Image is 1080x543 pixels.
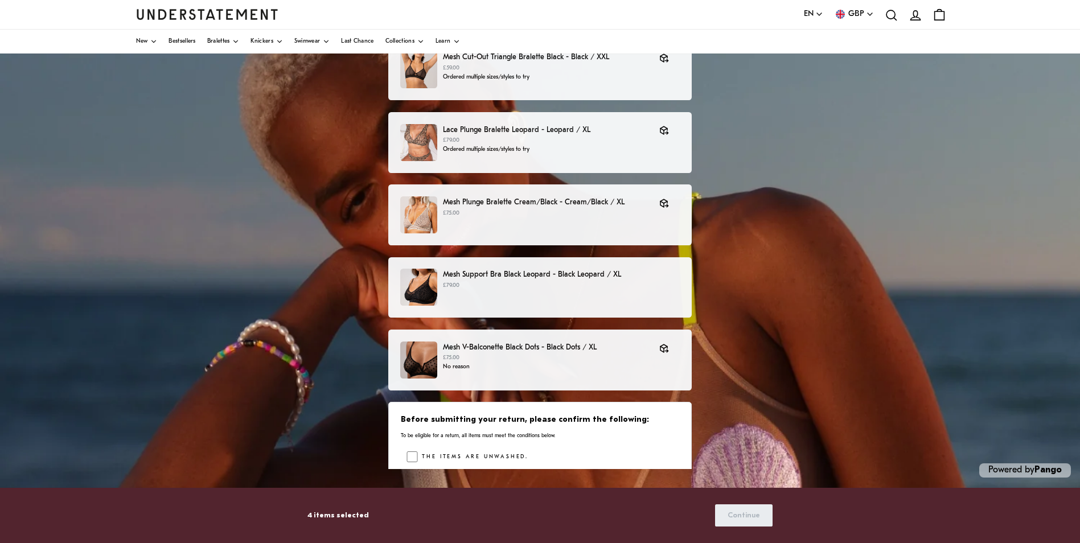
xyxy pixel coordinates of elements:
[418,451,528,463] label: The items are unwashed.
[804,8,814,20] span: EN
[401,414,679,426] h3: Before submitting your return, please confirm the following:
[443,363,648,372] p: No reason
[385,39,414,44] span: Collections
[385,30,424,54] a: Collections
[401,432,679,439] p: To be eligible for a return, all items must meet the conditions below.
[251,39,273,44] span: Knickers
[443,353,648,363] p: £75.00
[400,342,437,379] img: MeshV-BalconetteBlackDotsDOTS-BRA-0287.jpg
[443,73,648,82] p: Ordered multiple sizes/styles to try
[136,39,148,44] span: New
[436,39,451,44] span: Learn
[207,39,230,44] span: Bralettes
[436,30,461,54] a: Learn
[443,281,680,290] p: £79.00
[848,8,864,20] span: GBP
[400,196,437,233] img: BLDO-BRA-007.jpg
[443,64,648,73] p: £59.00
[400,124,437,161] img: lace-plunge-bralette-gold-leopard-52773525881158.jpg
[1034,466,1062,475] a: Pango
[341,30,373,54] a: Last Chance
[400,269,437,306] img: mesh-support-plus-black-leopard-393.jpg
[251,30,282,54] a: Knickers
[443,51,648,63] p: Mesh Cut-Out Triangle Bralette Black - Black / XXL
[294,30,330,54] a: Swimwear
[804,8,823,20] button: EN
[835,8,874,20] button: GBP
[136,9,278,19] a: Understatement Homepage
[294,39,320,44] span: Swimwear
[207,30,240,54] a: Bralettes
[136,30,158,54] a: New
[341,39,373,44] span: Last Chance
[443,269,680,281] p: Mesh Support Bra Black Leopard - Black Leopard / XL
[443,124,648,136] p: Lace Plunge Bralette Leopard - Leopard / XL
[443,342,648,353] p: Mesh V-Balconette Black Dots - Black Dots / XL
[443,136,648,145] p: £79.00
[169,39,195,44] span: Bestsellers
[443,145,648,154] p: Ordered multiple sizes/styles to try
[443,196,648,208] p: Mesh Plunge Bralette Cream/Black - Cream/Black / XL
[979,463,1071,478] p: Powered by
[400,51,437,88] img: BLAC-BRA-016.jpg
[169,30,195,54] a: Bestsellers
[443,209,648,218] p: £75.00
